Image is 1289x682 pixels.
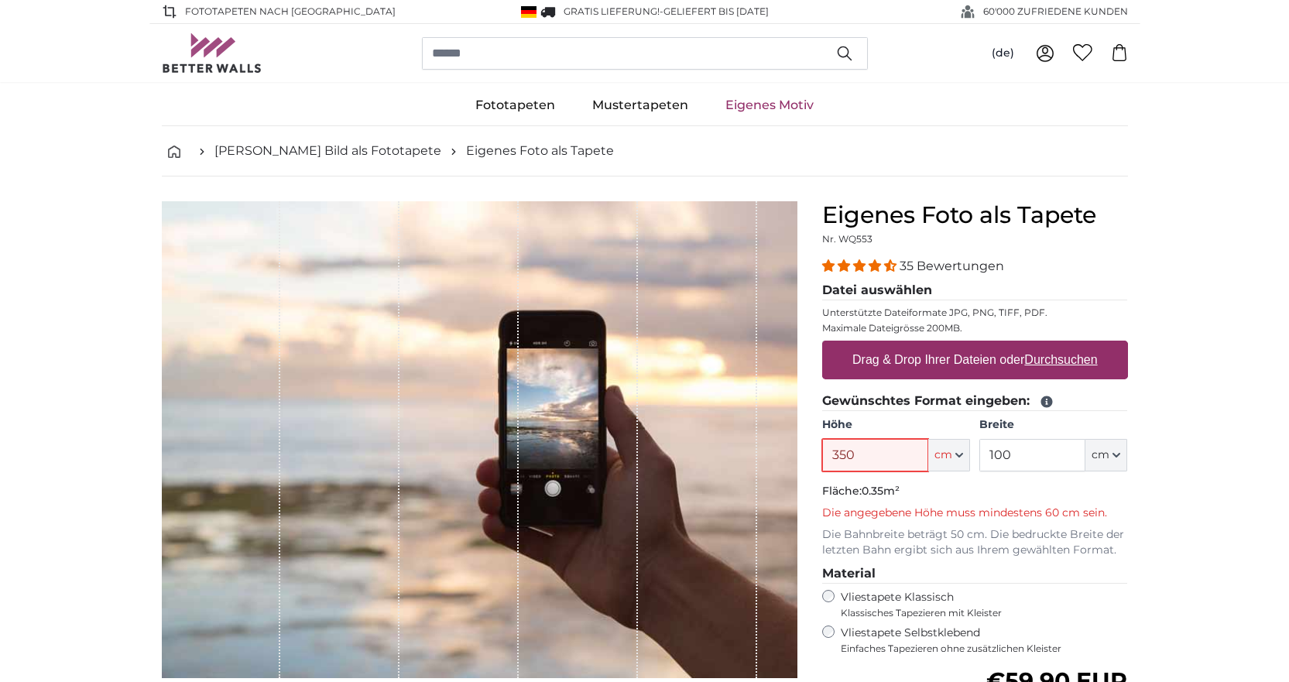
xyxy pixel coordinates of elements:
span: - [660,5,769,17]
legend: Datei auswählen [822,281,1128,300]
p: Fläche: [822,484,1128,499]
span: Einfaches Tapezieren ohne zusätzlichen Kleister [841,643,1128,655]
span: Fototapeten nach [GEOGRAPHIC_DATA] [185,5,396,19]
a: Eigenes Motiv [707,85,832,125]
img: Betterwalls [162,33,262,73]
span: Geliefert bis [DATE] [663,5,769,17]
a: Eigenes Foto als Tapete [466,142,614,160]
legend: Gewünschtes Format eingeben: [822,392,1128,411]
img: Deutschland [521,6,537,18]
span: cm [1092,447,1109,463]
button: cm [928,439,970,471]
span: 60'000 ZUFRIEDENE KUNDEN [983,5,1128,19]
nav: breadcrumbs [162,126,1128,176]
a: Fototapeten [457,85,574,125]
span: 35 Bewertungen [900,259,1004,273]
a: Mustertapeten [574,85,707,125]
p: Die angegebene Höhe muss mindestens 60 cm sein. [822,506,1128,521]
span: 4.34 stars [822,259,900,273]
label: Drag & Drop Ihrer Dateien oder [846,344,1104,375]
p: Die Bahnbreite beträgt 50 cm. Die bedruckte Breite der letzten Bahn ergibt sich aus Ihrem gewählt... [822,527,1128,558]
span: GRATIS Lieferung! [564,5,660,17]
p: Unterstützte Dateiformate JPG, PNG, TIFF, PDF. [822,307,1128,319]
p: Maximale Dateigrösse 200MB. [822,322,1128,334]
span: Klassisches Tapezieren mit Kleister [841,607,1115,619]
label: Höhe [822,417,970,433]
button: cm [1085,439,1127,471]
legend: Material [822,564,1128,584]
span: Nr. WQ553 [822,233,872,245]
label: Vliestapete Selbstklebend [841,625,1128,655]
label: Breite [979,417,1127,433]
h1: Eigenes Foto als Tapete [822,201,1128,229]
button: (de) [979,39,1027,67]
span: 0.35m² [862,484,900,498]
u: Durchsuchen [1024,353,1097,366]
label: Vliestapete Klassisch [841,590,1115,619]
span: cm [934,447,952,463]
a: [PERSON_NAME] Bild als Fototapete [214,142,441,160]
